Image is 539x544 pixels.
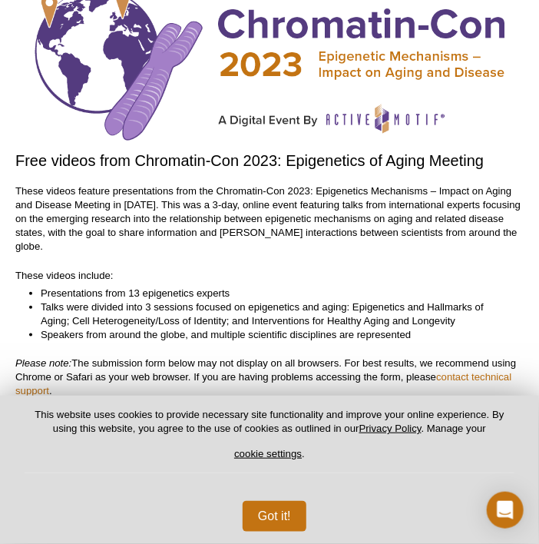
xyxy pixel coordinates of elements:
button: Got it! [243,501,306,532]
li: Presentations from 13 epigenetics experts [41,287,508,300]
div: Open Intercom Messenger [487,492,524,529]
p: The submission form below may not display on all browsers. For best results, we recommend using C... [15,357,524,398]
li: Talks were divided into 3 sessions focused on epigenetics and aging: Epigenetics and Hallmarks of... [41,300,508,328]
a: contact technical support [15,371,512,396]
li: Speakers from around the globe, and multiple scientific disciplines are represented [41,328,508,342]
h2: Free videos from Chromatin-Con 2023: Epigenetics of Aging Meeting [15,151,524,173]
p: These videos include: [15,269,524,283]
p: This website uses cookies to provide necessary site functionality and improve your online experie... [25,408,514,473]
a: Privacy Policy [359,423,422,434]
em: Please note: [15,357,71,369]
p: These videos feature presentations from the Chromatin-Con 2023: Epigenetics Mechanisms – Impact o... [15,184,524,254]
button: cookie settings [234,448,302,459]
